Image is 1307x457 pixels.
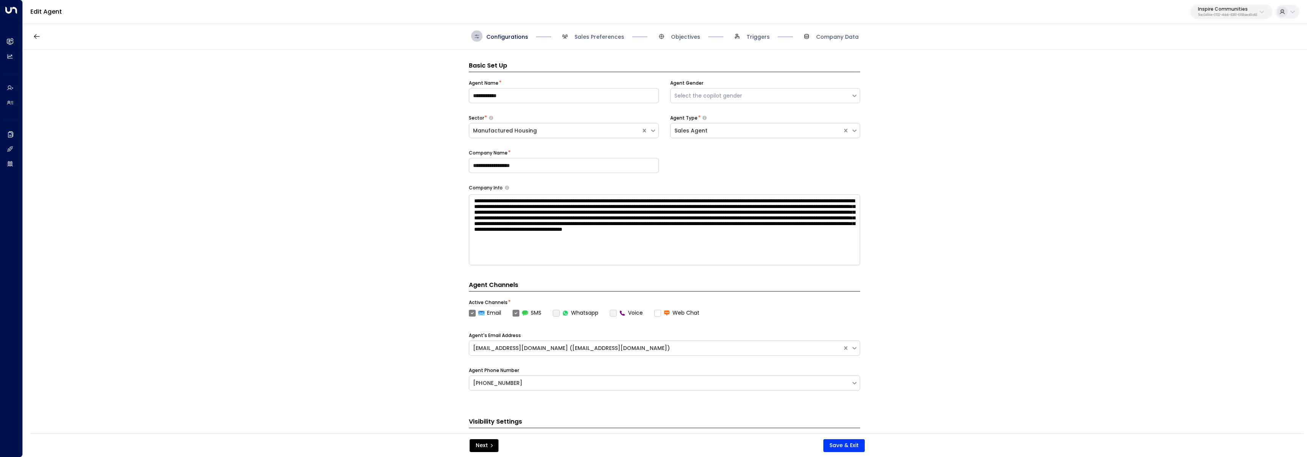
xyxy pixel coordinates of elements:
button: Provide a brief overview of your company, including your industry, products or services, and any ... [505,186,509,190]
span: Company Data [816,33,859,41]
div: To activate this channel, please go to the Integrations page [553,309,598,317]
h3: Basic Set Up [469,61,860,72]
label: Whatsapp [553,309,598,317]
h3: Visibility Settings [469,417,860,428]
label: Agent Type [670,115,698,121]
p: Inspire Communities [1198,7,1257,11]
label: Company Info [469,184,503,191]
button: Select whether your copilot will handle inquiries directly from leads or from brokers representin... [703,115,707,120]
label: Email [469,309,501,317]
label: Agent Name [469,80,498,87]
label: Sector [469,115,484,121]
button: Inspire Communities5ac0484e-0702-4bbb-8380-6168aea91a66 [1190,5,1272,19]
span: Triggers [747,33,770,41]
span: Configurations [486,33,528,41]
button: Save & Exit [823,439,865,452]
a: Edit Agent [30,7,62,16]
label: Agent Gender [670,80,703,87]
label: Web Chat [654,309,699,317]
div: To activate this channel, please go to the Integrations page [610,309,643,317]
label: Voice [610,309,643,317]
label: SMS [513,309,541,317]
button: Select whether your copilot will handle inquiries directly from leads or from brokers representin... [489,115,493,120]
label: Company Name [469,150,508,156]
label: Active Channels [469,299,508,306]
div: [PHONE_NUMBER] [473,379,847,387]
div: Sales Agent [674,127,839,135]
button: Next [470,439,498,452]
div: Select the copilot gender [674,92,847,100]
div: Manufactured Housing [473,127,637,135]
span: Sales Preferences [574,33,624,41]
label: Agent's Email Address [469,332,521,339]
h4: Agent Channels [469,281,860,292]
span: Objectives [671,33,700,41]
label: Agent Phone Number [469,367,519,374]
p: 5ac0484e-0702-4bbb-8380-6168aea91a66 [1198,14,1257,17]
div: [EMAIL_ADDRESS][DOMAIN_NAME] ([EMAIL_ADDRESS][DOMAIN_NAME]) [473,344,839,352]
